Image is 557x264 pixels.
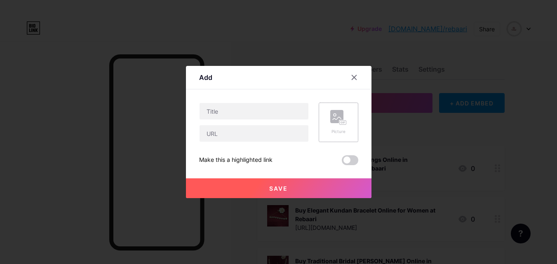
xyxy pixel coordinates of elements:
[199,155,273,165] div: Make this a highlighted link
[269,185,288,192] span: Save
[186,178,371,198] button: Save
[200,125,308,142] input: URL
[200,103,308,119] input: Title
[330,128,347,135] div: Picture
[199,72,212,82] div: Add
